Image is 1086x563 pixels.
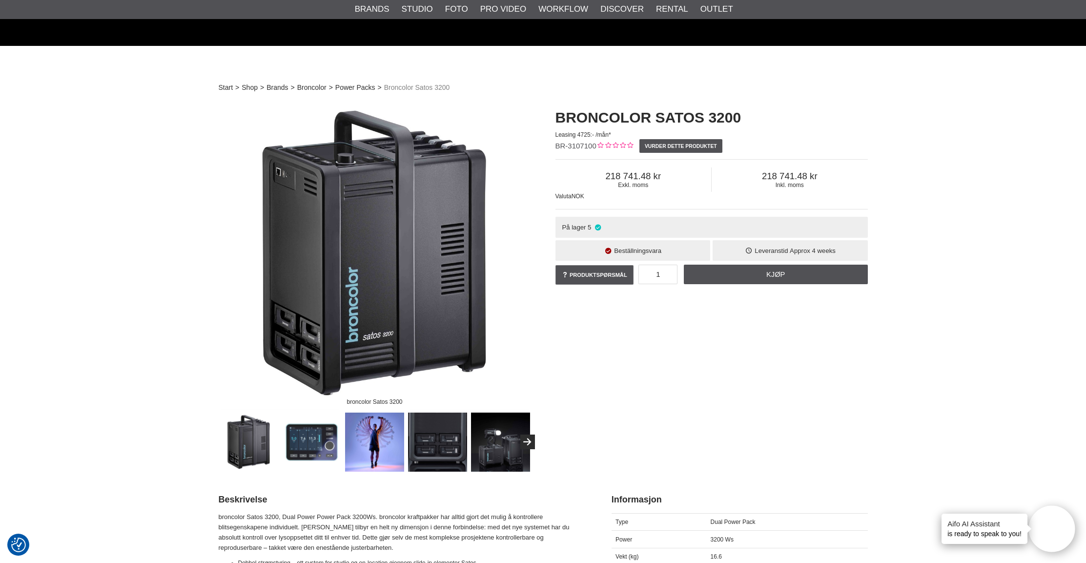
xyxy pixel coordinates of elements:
[562,224,586,231] span: På lager
[402,3,433,16] a: Studio
[480,3,526,16] a: Pro Video
[684,265,868,284] a: Kjøp
[555,171,712,182] span: 218 741.48
[471,413,530,472] img: Satos finns i två versioner. 3200Ws och 1600Ws
[615,553,638,560] span: Vekt (kg)
[555,142,596,150] span: BR-3107100
[219,83,233,93] a: Start
[711,553,722,560] span: 16.6
[555,107,868,128] h1: Broncolor Satos 3200
[297,83,327,93] a: Broncolor
[755,247,788,254] span: Leveranstid
[339,393,410,410] div: broncolor Satos 3200
[656,3,688,16] a: Rental
[260,83,264,93] span: >
[612,494,868,506] h2: Informasjon
[555,265,634,285] a: Produktspørsmål
[345,413,404,472] img: Studioblixt med Dual Power Management
[596,141,633,151] div: Kundevurdering: 0
[384,83,450,93] span: Broncolor Satos 3200
[711,519,756,525] span: Dual Power Pack
[588,224,591,231] span: 5
[639,139,722,153] a: Vurder dette produktet
[520,435,535,449] button: Next
[242,83,258,93] a: Shop
[282,413,341,472] img: Touch display
[445,3,468,16] a: Foto
[11,538,26,552] img: Revisit consent button
[942,514,1027,544] div: is ready to speak to you!
[219,494,587,506] h2: Beskrivelse
[600,3,644,16] a: Discover
[329,83,333,93] span: >
[538,3,588,16] a: Workflow
[555,193,572,200] span: Valuta
[11,536,26,554] button: Samtykkepreferanser
[712,171,868,182] span: 218 741.48
[235,83,239,93] span: >
[378,83,382,93] span: >
[615,536,632,543] span: Power
[555,182,712,188] span: Exkl. moms
[615,519,628,525] span: Type
[700,3,733,16] a: Outlet
[594,224,602,231] i: På lager
[790,247,836,254] span: Approx 4 weeks
[355,3,389,16] a: Brands
[266,83,288,93] a: Brands
[335,83,375,93] a: Power Packs
[408,413,467,472] img: Dubbla batterier och nätdelar
[219,98,531,410] img: broncolor Satos 3200
[711,536,734,543] span: 3200 Ws
[555,131,611,138] span: Leasing 4725:- /mån*
[712,182,868,188] span: Inkl. moms
[947,519,1022,529] h4: Aifo AI Assistant
[219,413,278,472] img: broncolor Satos 3200
[291,83,295,93] span: >
[614,247,661,254] span: Beställningsvara
[219,512,587,553] p: broncolor Satos 3200, Dual Power Power Pack 3200Ws. broncolor kraftpakker har alltid gjort det mu...
[572,193,584,200] span: NOK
